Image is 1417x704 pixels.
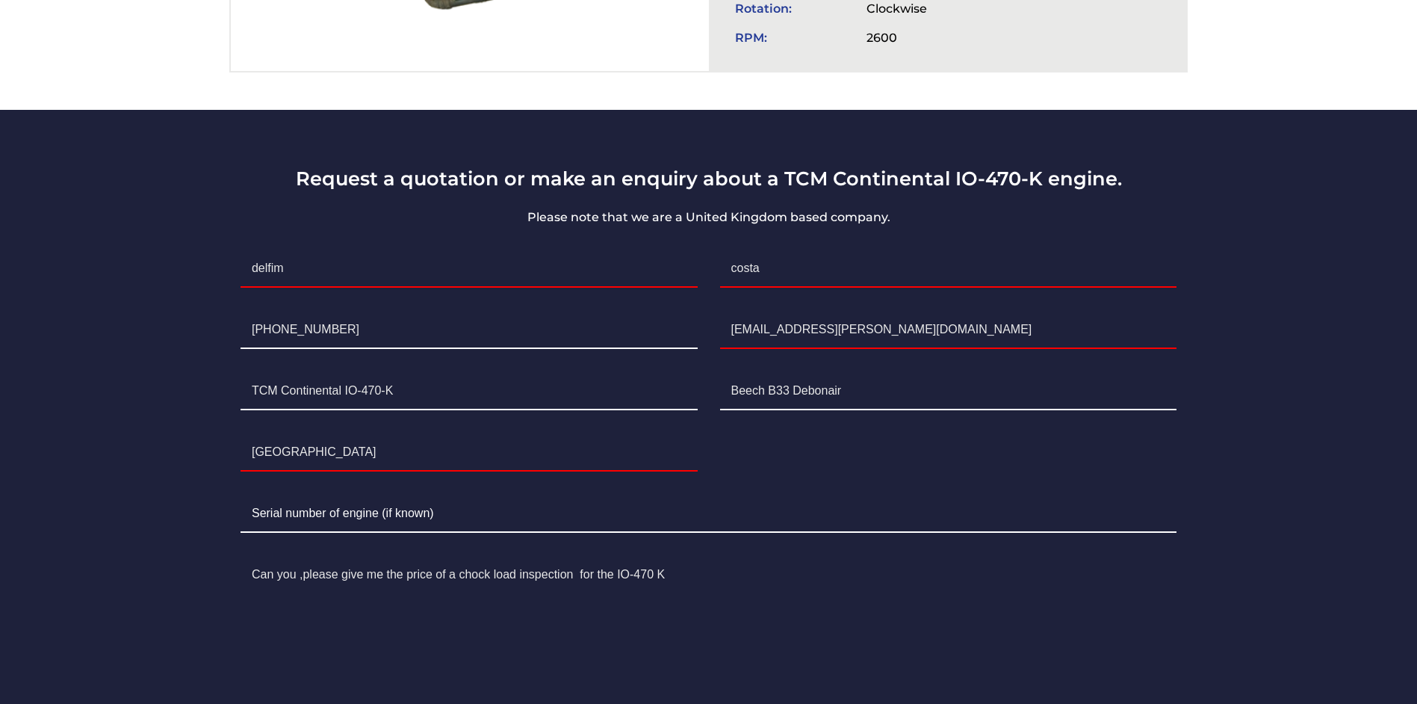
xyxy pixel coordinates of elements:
td: RPM: [728,23,859,52]
h3: Request a quotation or make an enquiry about a TCM Continental IO-470-K engine. [229,167,1188,190]
input: Serial number of engine (if known) [241,495,1176,533]
p: Please note that we are a United Kingdom based company. [229,209,1188,226]
input: First Name* [241,250,698,288]
input: Country of Origin of the Engine* [241,434,698,472]
input: Aircraft [720,373,1177,410]
input: Telephone [241,312,698,349]
td: 2600 [859,23,998,52]
input: Surname* [720,250,1177,288]
input: Email* [720,312,1177,349]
